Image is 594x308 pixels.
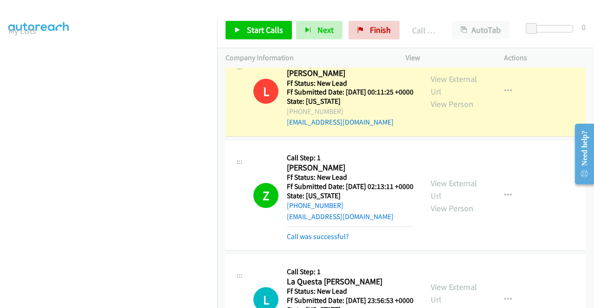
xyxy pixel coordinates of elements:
a: View External Url [431,74,477,97]
p: View [406,52,487,63]
h2: La Questa [PERSON_NAME] [287,277,411,287]
button: Next [296,21,342,39]
div: [PHONE_NUMBER] [287,106,413,117]
a: Finish [349,21,400,39]
h5: Ff Submitted Date: [DATE] 00:11:25 +0000 [287,88,413,97]
span: Finish [370,25,391,35]
h5: State: [US_STATE] [287,191,413,201]
a: [PHONE_NUMBER] [287,201,343,210]
a: View Person [431,99,473,109]
h2: [PERSON_NAME] [287,68,411,79]
div: Delay between calls (in seconds) [530,25,573,32]
p: Actions [504,52,586,63]
a: Call was successful? [287,232,349,241]
h2: [PERSON_NAME] [287,163,411,173]
iframe: Resource Center [568,117,594,191]
a: View External Url [431,282,477,305]
a: Start Calls [226,21,292,39]
a: [EMAIL_ADDRESS][DOMAIN_NAME] [287,118,394,126]
span: Start Calls [247,25,283,35]
span: Next [317,25,334,35]
a: My Lists [8,25,36,36]
div: 0 [581,21,586,33]
h5: Ff Status: New Lead [287,79,413,88]
h5: State: [US_STATE] [287,97,413,106]
h1: L [253,79,278,104]
h5: Ff Status: New Lead [287,173,413,182]
h5: Call Step: 1 [287,267,413,277]
a: View External Url [431,178,477,201]
h5: Ff Submitted Date: [DATE] 02:13:11 +0000 [287,182,413,191]
h5: Ff Status: New Lead [287,287,413,296]
h5: Call Step: 1 [287,153,413,163]
p: Company Information [226,52,389,63]
a: [EMAIL_ADDRESS][DOMAIN_NAME] [287,212,394,221]
h5: Ff Submitted Date: [DATE] 23:56:53 +0000 [287,296,413,305]
p: Call Completed [412,24,435,37]
button: AutoTab [452,21,510,39]
a: View Person [431,203,473,214]
h1: Z [253,183,278,208]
